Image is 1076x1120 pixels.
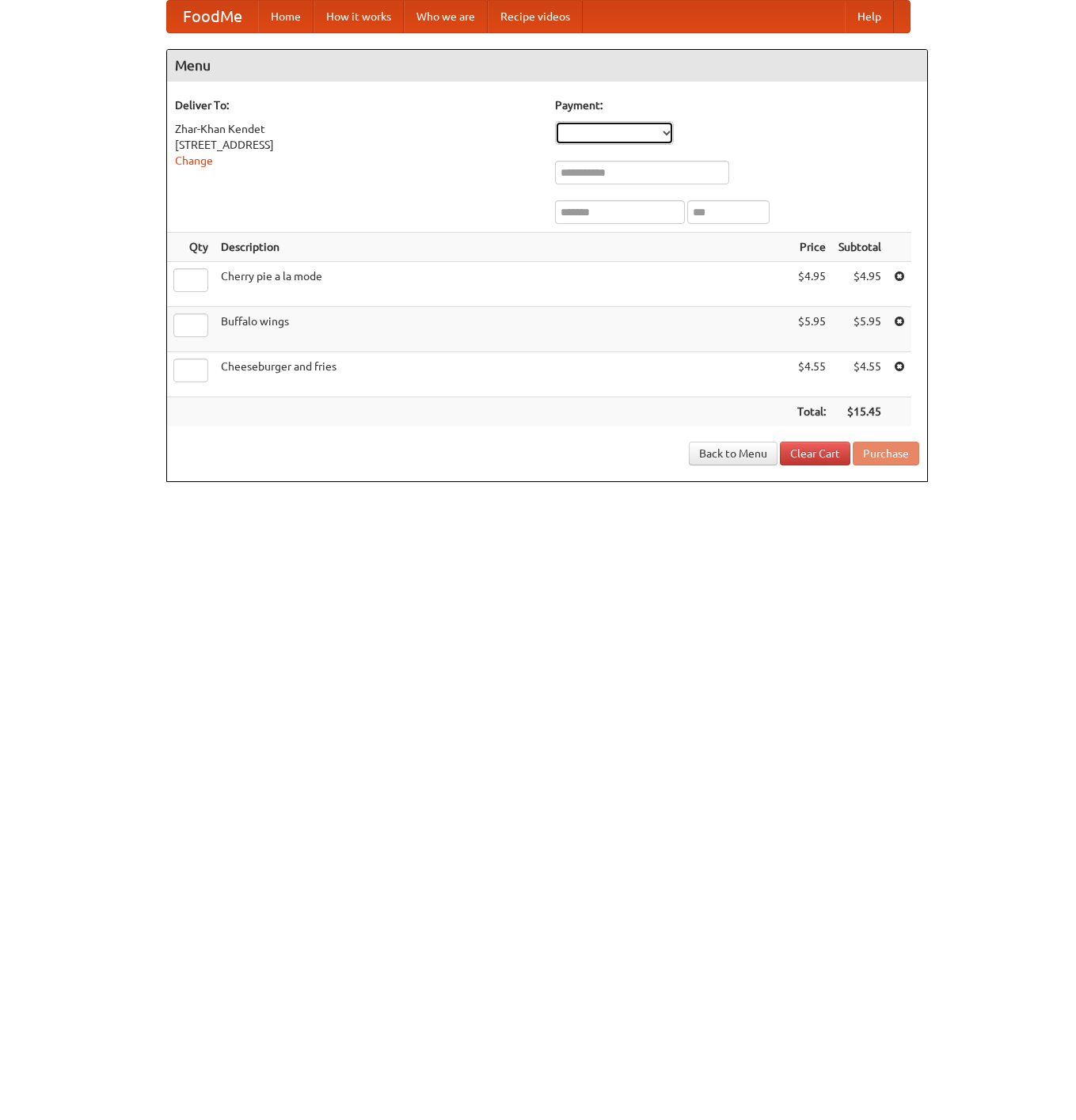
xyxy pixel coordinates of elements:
[780,442,850,465] a: Clear Cart
[215,262,791,307] td: Cherry pie a la mode
[167,233,215,262] th: Qty
[832,397,888,427] th: $15.45
[167,1,258,32] a: FoodMe
[488,1,583,32] a: Recipe videos
[791,233,832,262] th: Price
[791,262,832,307] td: $4.95
[167,50,927,82] h4: Menu
[832,352,888,397] td: $4.55
[404,1,488,32] a: Who we are
[689,442,778,465] a: Back to Menu
[175,137,539,153] div: [STREET_ADDRESS]
[215,307,791,352] td: Buffalo wings
[175,121,539,137] div: Zhar-Khan Kendet
[791,352,832,397] td: $4.55
[832,233,888,262] th: Subtotal
[215,352,791,397] td: Cheeseburger and fries
[791,307,832,352] td: $5.95
[853,442,919,465] button: Purchase
[832,307,888,352] td: $5.95
[791,397,832,427] th: Total:
[175,154,213,167] a: Change
[175,97,539,113] h5: Deliver To:
[215,233,791,262] th: Description
[845,1,894,32] a: Help
[314,1,404,32] a: How it works
[555,97,919,113] h5: Payment:
[258,1,314,32] a: Home
[832,262,888,307] td: $4.95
